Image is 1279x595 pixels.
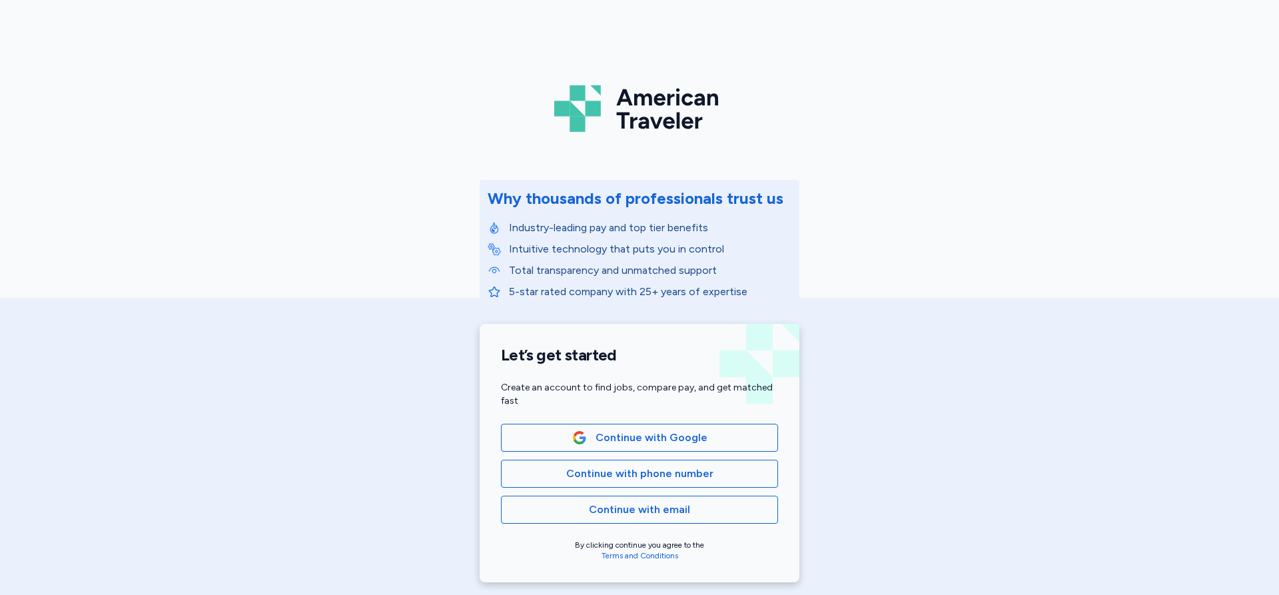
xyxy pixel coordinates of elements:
h1: Let’s get started [501,345,778,365]
p: Total transparency and unmatched support [509,263,791,279]
div: Why thousands of professionals trust us [488,188,783,209]
span: Continue with phone number [566,466,713,482]
button: Continue with phone number [501,460,778,488]
img: Google Logo [572,430,587,445]
span: Continue with Google [596,430,707,446]
p: Intuitive technology that puts you in control [509,241,791,257]
p: Industry-leading pay and top tier benefits [509,220,791,236]
button: Google LogoContinue with Google [501,424,778,452]
button: Continue with email [501,496,778,524]
img: Logo [554,80,725,137]
span: Continue with email [589,502,690,518]
div: By clicking continue you agree to the [501,540,778,561]
a: Terms and Conditions [602,551,678,560]
div: Create an account to find jobs, compare pay, and get matched fast [501,381,778,408]
p: 5-star rated company with 25+ years of expertise [509,284,791,300]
